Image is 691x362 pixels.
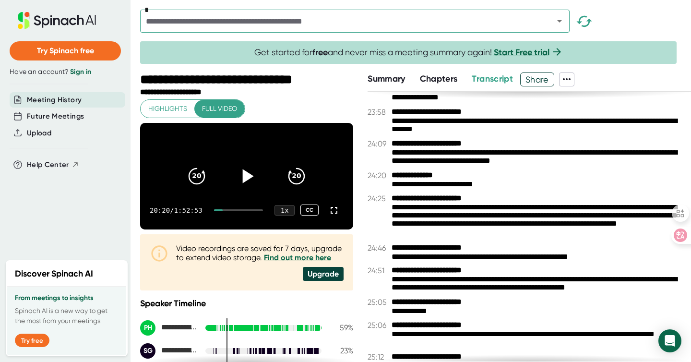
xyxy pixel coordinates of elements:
button: Upload [27,128,51,139]
b: free [312,47,328,58]
span: 24:25 [368,194,389,203]
p: Spinach AI is a new way to get the most from your meetings [15,306,119,326]
button: Highlights [141,100,195,118]
button: Share [520,72,554,86]
a: Sign in [70,68,91,76]
span: 24:51 [368,266,389,275]
span: 25:06 [368,321,389,330]
span: 24:20 [368,171,389,180]
span: 25:12 [368,352,389,362]
a: Find out more here [264,253,331,262]
div: 1 x [274,205,295,216]
button: Help Center [27,159,79,170]
div: PH [140,320,155,336]
div: Open Intercom Messenger [658,329,681,352]
span: 24:46 [368,243,389,253]
span: Highlights [148,103,187,115]
button: Transcript [472,72,513,85]
span: Try Spinach free [37,46,94,55]
div: SG [140,343,155,359]
button: Summary [368,72,405,85]
div: Have an account? [10,68,121,76]
a: Start Free trial [494,47,549,58]
span: Chapters [420,73,458,84]
span: Help Center [27,159,69,170]
button: Full video [194,100,245,118]
span: 24:09 [368,139,389,148]
div: CC [300,205,319,216]
span: Summary [368,73,405,84]
button: Future Meetings [27,111,84,122]
div: 59 % [329,323,353,332]
button: Meeting History [27,95,82,106]
div: 23 % [329,346,353,355]
span: Get started for and never miss a meeting summary again! [254,47,563,58]
span: 25:05 [368,298,389,307]
h3: From meetings to insights [15,294,119,302]
span: Share [521,71,554,88]
button: Chapters [420,72,458,85]
div: Sidney Garcia [140,343,198,359]
button: Open [553,14,566,28]
span: 23:58 [368,108,389,117]
div: Video recordings are saved for 7 days, upgrade to extend video storage. [176,244,344,262]
div: 20:20 / 1:52:53 [150,206,203,214]
span: Transcript [472,73,513,84]
button: Try Spinach free [10,41,121,60]
div: Pablo Casas de la Huerta [140,320,198,336]
div: Speaker Timeline [140,298,353,309]
span: Full video [202,103,237,115]
div: Upgrade [303,267,344,281]
h2: Discover Spinach AI [15,267,93,280]
button: Try free [15,334,49,347]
